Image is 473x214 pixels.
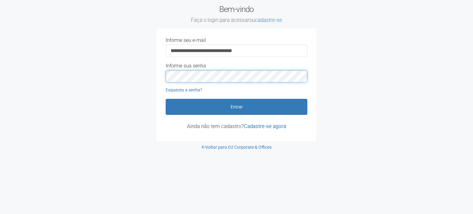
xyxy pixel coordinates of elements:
[166,99,307,115] button: Entrar
[156,17,317,24] small: Faça o login para acessar
[166,123,307,129] p: Ainda não tem cadastro?
[249,17,282,23] span: ou
[255,17,282,23] a: cadastre-se
[166,63,206,69] label: Informe sua senha
[156,5,317,24] h2: Bem-vindo
[166,87,202,92] a: Esqueceu a senha?
[244,123,286,129] a: Cadastre-se agora
[202,145,272,150] a: Voltar para O2 Corporate & Offices
[166,38,206,43] label: Informe seu e-mail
